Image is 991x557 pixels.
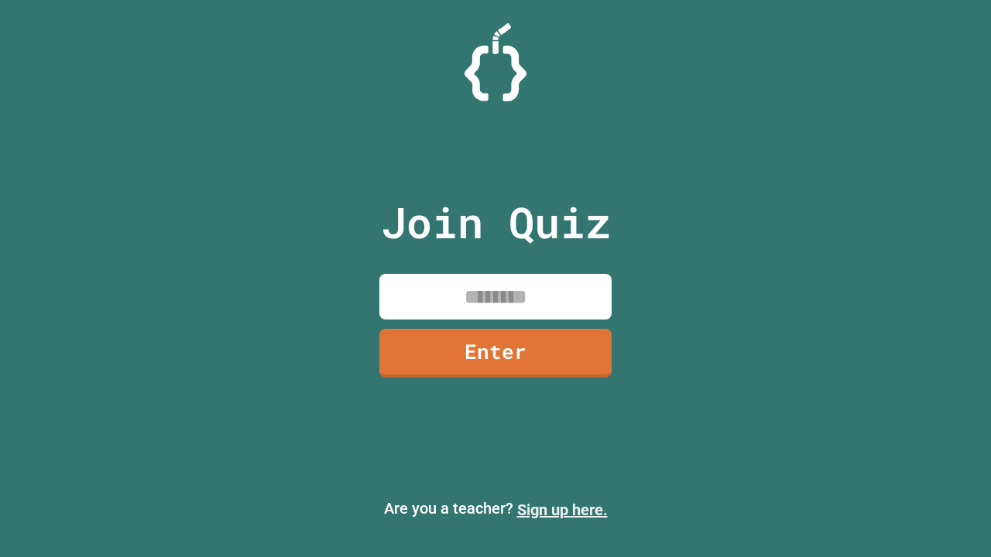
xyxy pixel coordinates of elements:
iframe: chat widget [926,495,976,542]
a: Enter [379,329,612,378]
iframe: chat widget [862,428,976,494]
img: Logo.svg [465,23,526,101]
p: Are you a teacher? [12,497,979,521]
p: Join Quiz [381,190,611,255]
a: Sign up here. [517,501,608,519]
